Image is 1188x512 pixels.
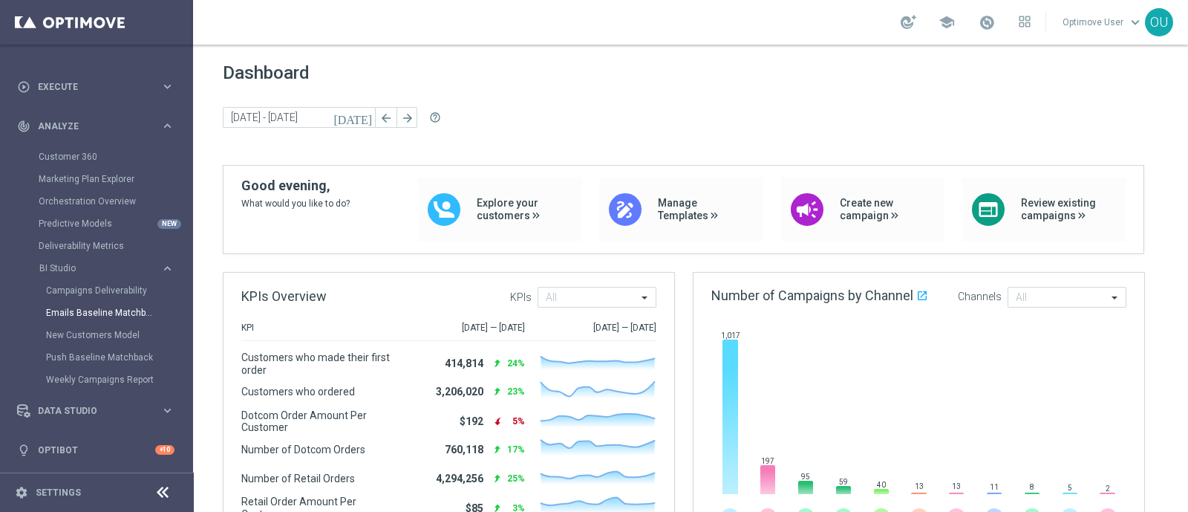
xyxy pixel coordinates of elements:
span: Analyze [38,122,160,131]
div: Marketing Plan Explorer [39,168,192,190]
div: BI Studio [39,264,160,273]
div: Orchestration Overview [39,190,192,213]
a: Optimove Userkeyboard_arrow_down [1061,11,1145,33]
div: BI Studio [39,257,192,391]
a: Predictive Models [39,218,154,230]
a: Marketing Plan Explorer [39,173,154,185]
a: Settings [36,488,81,497]
div: Optibot [17,430,174,470]
a: Customer 360 [39,151,154,163]
span: keyboard_arrow_down [1127,14,1143,30]
button: Data Studio keyboard_arrow_right [16,405,175,417]
div: Predictive Models [39,213,192,235]
div: Execute [17,80,160,94]
div: +10 [155,445,174,455]
div: Emails Baseline Matchback [46,302,192,324]
span: school [939,14,955,30]
i: keyboard_arrow_right [160,80,174,94]
a: Deliverability Metrics [39,240,154,252]
a: Emails Baseline Matchback [46,307,154,319]
button: lightbulb Optibot +10 [16,444,175,456]
div: Deliverability Metrics [39,235,192,257]
i: track_changes [17,120,30,133]
i: keyboard_arrow_right [160,119,174,133]
i: settings [15,486,28,499]
div: Push Baseline Matchback [46,346,192,369]
div: Weekly Campaigns Report [46,369,192,391]
div: Data Studio [17,404,160,418]
button: track_changes Analyze keyboard_arrow_right [16,120,175,132]
a: Push Baseline Matchback [46,351,154,363]
div: Customer 360 [39,146,192,168]
i: keyboard_arrow_right [160,262,174,276]
a: New Customers Model [46,329,154,341]
span: BI Studio [39,264,146,273]
div: NEW [157,219,181,229]
button: BI Studio keyboard_arrow_right [39,262,175,274]
span: Execute [38,82,160,91]
div: Analyze [17,120,160,133]
a: Weekly Campaigns Report [46,374,154,386]
div: OU [1145,8,1173,36]
div: New Customers Model [46,324,192,346]
a: Campaigns Deliverability [46,285,154,296]
i: play_circle_outline [17,80,30,94]
i: lightbulb [17,444,30,457]
div: Campaigns Deliverability [46,279,192,302]
a: Optibot [38,430,155,470]
button: play_circle_outline Execute keyboard_arrow_right [16,81,175,93]
span: Data Studio [38,406,160,415]
a: Orchestration Overview [39,195,154,207]
i: keyboard_arrow_right [160,404,174,418]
